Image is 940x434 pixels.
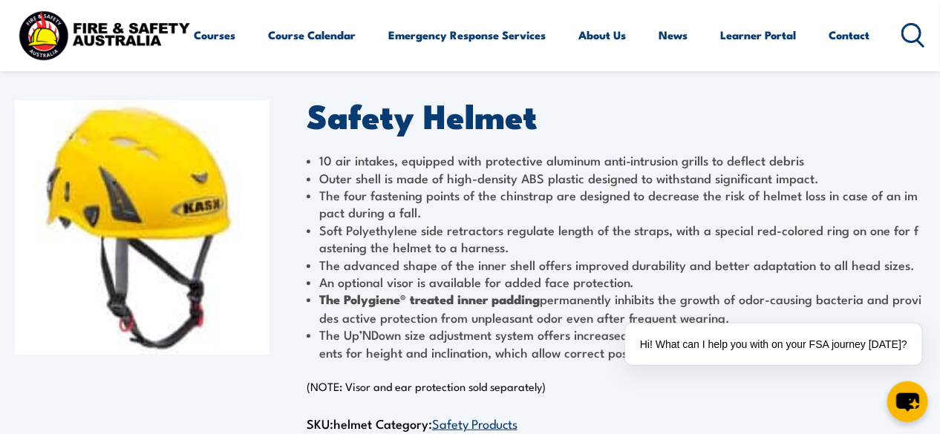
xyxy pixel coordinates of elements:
[307,186,925,221] li: The four fastening points of the chinstrap are designed to decrease the risk of helmet loss in ca...
[721,17,797,53] a: Learner Portal
[15,100,270,355] img: Safety Helmet
[307,169,925,186] li: Outer shell is made of high-density ABS plastic designed to withstand significant impact.
[829,17,870,53] a: Contact
[579,17,627,53] a: About Us
[376,414,518,433] span: Category:
[307,221,925,256] li: Soft Polyethylene side retractors regulate length of the straps, with a special red-colored ring ...
[307,326,925,361] li: The Up’NDown size adjustment system offers increased stability of the helmet using two additional...
[307,290,925,326] li: permanently inhibits the growth of odor-causing bacteria and provides active protection from unpl...
[307,414,372,433] span: SKU:
[307,151,925,168] li: 10 air intakes, equipped with protective aluminum anti-intrusion grills to deflect debris
[319,289,540,309] b: The Polygiene® treated inner padding
[887,381,928,422] button: chat-button
[195,17,236,53] a: Courses
[307,379,925,394] p: (NOTE: Visor and ear protection sold separately)
[659,17,688,53] a: News
[389,17,546,53] a: Emergency Response Services
[432,414,518,432] a: Safety Products
[307,273,925,290] li: An optional visor is available for added face protection.
[333,414,372,433] span: helmet
[269,17,356,53] a: Course Calendar
[625,323,922,365] div: Hi! What can I help you with on your FSA journey [DATE]?
[307,100,925,129] h1: Safety Helmet
[307,256,925,273] li: The advanced shape of the inner shell offers improved durability and better adaptation to all hea...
